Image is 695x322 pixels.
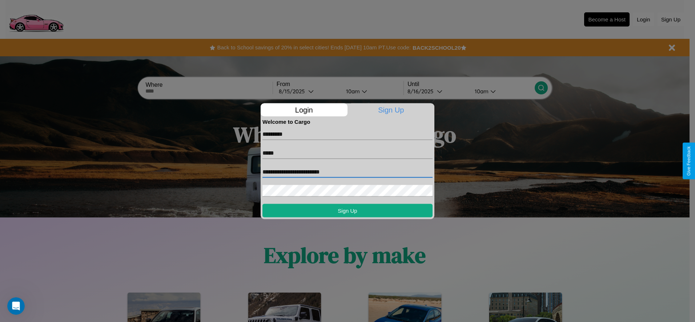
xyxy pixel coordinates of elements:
[262,204,433,217] button: Sign Up
[348,103,435,116] p: Sign Up
[7,297,25,315] iframe: Intercom live chat
[261,103,347,116] p: Login
[262,118,433,125] h4: Welcome to Cargo
[686,146,691,176] div: Give Feedback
